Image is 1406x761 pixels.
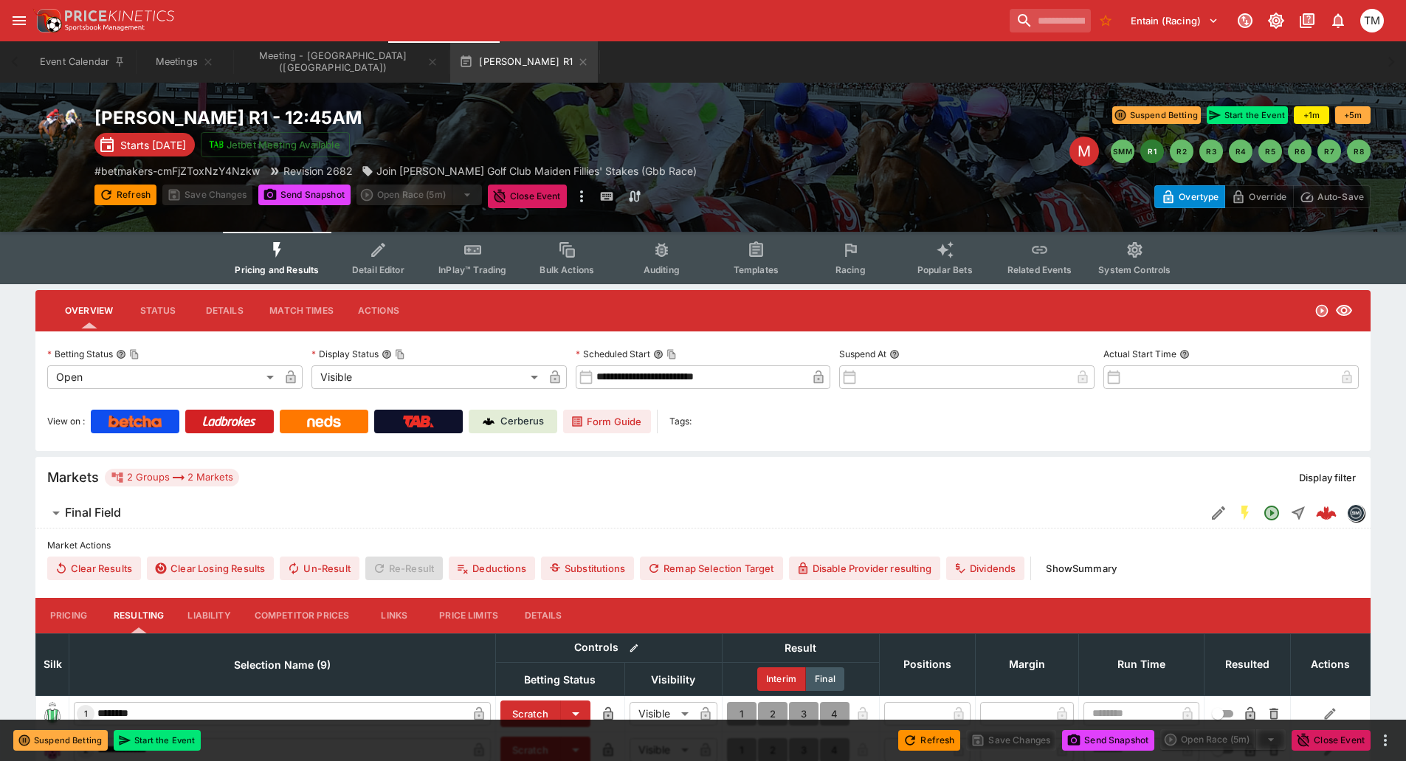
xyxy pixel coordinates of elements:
div: 2 Groups 2 Markets [111,469,233,486]
span: Racing [835,264,866,275]
button: Final Field [35,498,1205,528]
img: runner 1 [41,702,64,726]
div: Visible [311,365,543,389]
button: Overview [53,293,125,328]
p: Actual Start Time [1103,348,1176,360]
label: View on : [47,410,85,433]
button: Select Tenant [1122,9,1227,32]
button: Resulting [102,598,176,633]
button: Overtype [1154,185,1225,208]
img: PriceKinetics [65,10,174,21]
button: Suspend Betting [1112,106,1201,124]
button: Connected to PK [1232,7,1258,34]
div: Tristan Matheson [1360,9,1384,32]
img: jetbet-logo.svg [209,137,224,152]
button: [PERSON_NAME] R1 [450,41,598,83]
p: Suspend At [839,348,886,360]
p: Scheduled Start [576,348,650,360]
button: more [1376,731,1394,749]
button: Actions [345,293,412,328]
button: No Bookmarks [1094,9,1117,32]
p: Starts [DATE] [120,137,186,153]
svg: Open [1314,303,1329,318]
button: Clear Losing Results [147,557,274,580]
p: Override [1249,189,1286,204]
span: Auditing [644,264,680,275]
button: more [573,185,590,208]
span: Bulk Actions [540,264,594,275]
button: Close Event [1292,730,1371,751]
button: 3 [789,702,819,726]
img: TabNZ [403,416,434,427]
button: Send Snapshot [1062,730,1154,751]
h2: Copy To Clipboard [94,106,733,129]
th: Controls [495,633,722,662]
button: Meeting - Southwell (UK) [235,41,447,83]
th: Silk [36,633,69,695]
button: R5 [1258,140,1282,163]
button: +1m [1294,106,1329,124]
div: split button [1160,729,1286,750]
button: Copy To Clipboard [666,349,677,359]
button: Details [510,598,576,633]
nav: pagination navigation [1111,140,1371,163]
button: Dividends [946,557,1024,580]
span: Detail Editor [352,264,404,275]
p: Display Status [311,348,379,360]
button: Interim [757,667,806,691]
span: Re-Result [365,557,443,580]
button: Override [1224,185,1293,208]
button: Deductions [449,557,535,580]
span: Un-Result [280,557,359,580]
button: Tristan Matheson [1356,4,1388,37]
div: betmakers [1347,504,1365,522]
button: Competitor Prices [243,598,362,633]
div: Edit Meeting [1069,137,1099,166]
button: Documentation [1294,7,1320,34]
button: R7 [1317,140,1341,163]
button: Clear Results [47,557,141,580]
button: Actual Start Time [1179,349,1190,359]
button: Scratch [500,700,561,727]
div: split button [356,185,482,205]
p: Cerberus [500,414,544,429]
button: Links [361,598,427,633]
button: open drawer [6,7,32,34]
img: Neds [307,416,340,427]
button: Suspend Betting [13,730,108,751]
button: Jetbet Meeting Available [201,132,350,157]
button: Refresh [94,185,156,205]
label: Market Actions [47,534,1359,557]
img: horse_racing.png [35,106,83,154]
div: Event type filters [223,232,1182,284]
button: Scheduled StartCopy To Clipboard [653,349,664,359]
th: Margin [975,633,1078,695]
p: Auto-Save [1317,189,1364,204]
span: Visibility [635,671,711,689]
button: Suspend At [889,349,900,359]
div: Visible [630,702,694,726]
button: +5m [1335,106,1371,124]
span: Related Events [1007,264,1072,275]
button: Display filter [1290,466,1365,489]
button: Display StatusCopy To Clipboard [382,349,392,359]
img: PriceKinetics Logo [32,6,62,35]
h6: Final Field [65,505,121,520]
button: R4 [1229,140,1252,163]
button: R8 [1347,140,1371,163]
button: Notifications [1325,7,1351,34]
p: Betting Status [47,348,113,360]
p: Copy To Clipboard [94,163,260,179]
div: Join Southwell Golf Club Maiden Fillies' Stakes (Gbb Race) [362,163,697,179]
p: Overtype [1179,189,1219,204]
button: Price Limits [427,598,510,633]
span: Templates [734,264,779,275]
a: Cerberus [469,410,557,433]
a: 59dc7dc2-caf6-4484-99ee-209aa9393abb [1312,498,1341,528]
button: Event Calendar [31,41,134,83]
button: Edit Detail [1205,500,1232,526]
button: Toggle light/dark mode [1263,7,1289,34]
input: search [1010,9,1091,32]
span: Pricing and Results [235,264,319,275]
span: Selection Name (9) [218,656,347,674]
